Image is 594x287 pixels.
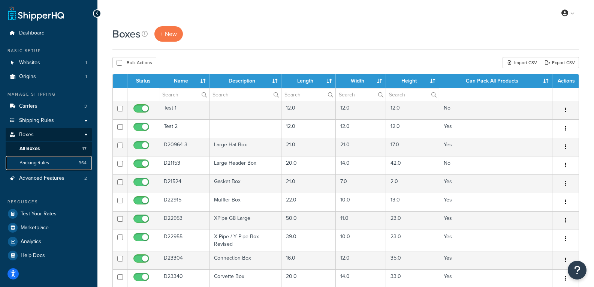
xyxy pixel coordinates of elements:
[19,74,36,80] span: Origins
[568,261,587,279] button: Open Resource Center
[336,138,386,156] td: 21.0
[281,119,336,138] td: 12.0
[209,74,281,88] th: Description : activate to sort column ascending
[209,88,281,101] input: Search
[336,101,386,119] td: 12.0
[336,88,385,101] input: Search
[336,230,386,251] td: 10.0
[386,138,439,156] td: 17.0
[6,26,92,40] li: Dashboard
[209,211,281,230] td: XPipe G8 Large
[6,156,92,170] li: Packing Rules
[439,156,552,174] td: No
[159,251,209,269] td: D23304
[281,138,336,156] td: 21.0
[112,27,141,41] h1: Boxes
[19,103,37,110] span: Carriers
[6,70,92,84] a: Origins 1
[281,156,336,174] td: 20.0
[6,56,92,70] li: Websites
[386,230,439,251] td: 23.0
[159,101,209,119] td: Test 1
[541,57,579,68] a: Export CSV
[6,199,92,205] div: Resources
[386,211,439,230] td: 23.0
[85,74,87,80] span: 1
[159,230,209,251] td: D22955
[209,156,281,174] td: Large Header Box
[386,101,439,119] td: 12.0
[386,251,439,269] td: 35.0
[281,174,336,193] td: 21.0
[336,174,386,193] td: 7.0
[19,175,64,182] span: Advanced Features
[209,174,281,193] td: Gasket Box
[439,211,552,230] td: Yes
[159,211,209,230] td: D22953
[439,174,552,193] td: Yes
[112,57,156,68] button: Bulk Actions
[19,30,45,36] span: Dashboard
[19,117,54,124] span: Shipping Rules
[439,230,552,251] td: Yes
[281,251,336,269] td: 16.0
[127,74,159,88] th: Status
[281,74,336,88] th: Length : activate to sort column ascending
[6,142,92,156] a: All Boxes 17
[6,128,92,142] a: Boxes
[84,103,87,110] span: 3
[439,101,552,119] td: No
[6,207,92,221] a: Test Your Rates
[336,74,386,88] th: Width : activate to sort column ascending
[21,252,45,259] span: Help Docs
[386,174,439,193] td: 2.0
[6,171,92,185] a: Advanced Features 2
[386,88,439,101] input: Search
[159,138,209,156] td: D20964-3
[209,230,281,251] td: X Pipe / Y Pipe Box Revised
[209,251,281,269] td: Connection Box
[281,101,336,119] td: 12.0
[6,91,92,98] div: Manage Shipping
[6,99,92,113] li: Carriers
[386,193,439,211] td: 13.0
[159,156,209,174] td: D21153
[159,88,209,101] input: Search
[281,193,336,211] td: 22.0
[82,146,87,152] span: 17
[19,146,40,152] span: All Boxes
[6,128,92,171] li: Boxes
[336,211,386,230] td: 11.0
[6,235,92,248] a: Analytics
[281,211,336,230] td: 50.0
[439,74,552,88] th: Can Pack All Products : activate to sort column ascending
[209,193,281,211] td: Muffler Box
[159,174,209,193] td: D21524
[439,251,552,269] td: Yes
[8,6,64,21] a: ShipperHQ Home
[6,221,92,234] a: Marketplace
[503,57,541,68] div: Import CSV
[439,193,552,211] td: Yes
[6,56,92,70] a: Websites 1
[6,114,92,128] a: Shipping Rules
[6,48,92,54] div: Basic Setup
[160,30,177,38] span: + New
[159,193,209,211] td: D22915
[6,249,92,262] a: Help Docs
[386,74,439,88] th: Height : activate to sort column ascending
[6,99,92,113] a: Carriers 3
[386,119,439,138] td: 12.0
[209,138,281,156] td: Large Hat Box
[336,193,386,211] td: 10.0
[281,88,335,101] input: Search
[439,119,552,138] td: Yes
[19,132,34,138] span: Boxes
[281,230,336,251] td: 39.0
[336,251,386,269] td: 12.0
